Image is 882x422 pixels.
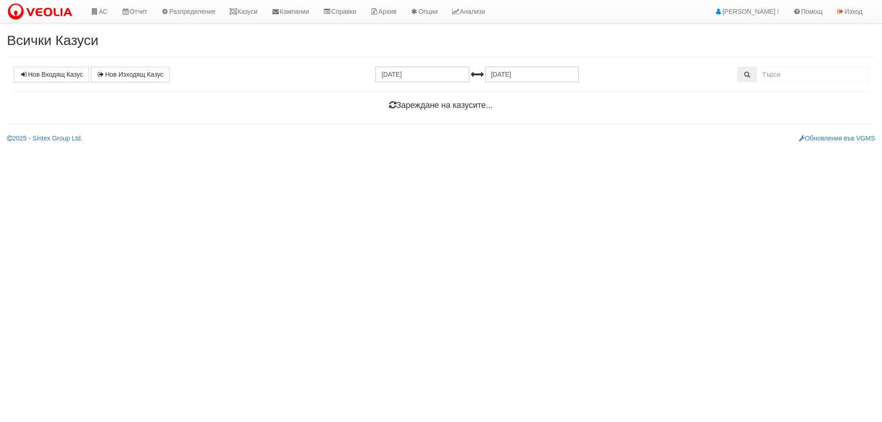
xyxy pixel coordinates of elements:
[14,101,868,110] h4: Зареждане на казусите...
[757,67,868,82] input: Търсене по Идентификатор, Бл/Вх/Ап, Тип, Описание, Моб. Номер, Имейл, Файл, Коментар,
[91,67,170,82] a: Нов Изходящ Казус
[7,2,77,22] img: VeoliaLogo.png
[799,135,875,142] a: Обновления във VGMS
[7,135,83,142] a: 2025 - Sintex Group Ltd.
[14,67,89,82] a: Нов Входящ Казус
[7,33,875,48] h2: Всички Казуси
